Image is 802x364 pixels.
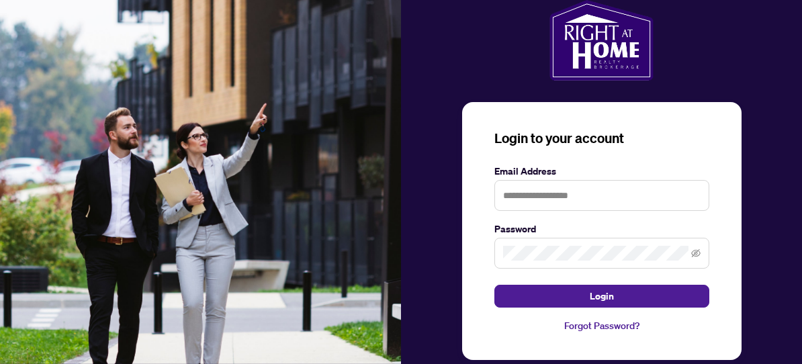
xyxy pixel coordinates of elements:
label: Email Address [494,164,709,179]
button: Login [494,285,709,308]
a: Forgot Password? [494,318,709,333]
span: Login [590,285,614,307]
h3: Login to your account [494,129,709,148]
label: Password [494,222,709,236]
span: eye-invisible [691,248,701,258]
